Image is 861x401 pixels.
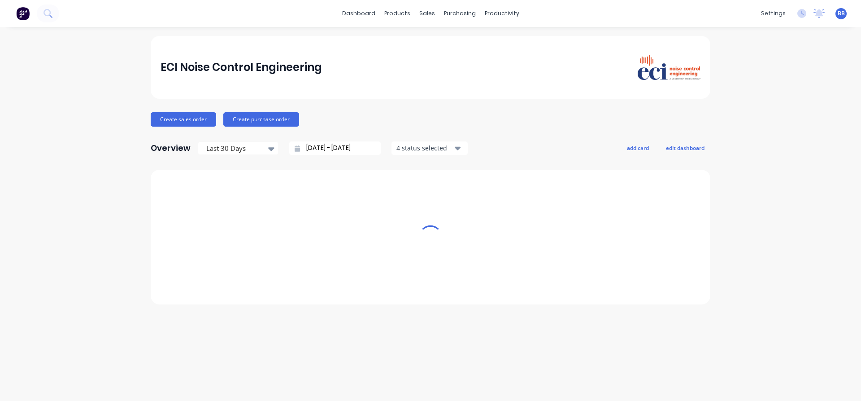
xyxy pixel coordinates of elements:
[621,142,655,154] button: add card
[161,58,322,76] div: ECI Noise Control Engineering
[757,7,790,20] div: settings
[391,141,468,155] button: 4 status selected
[16,7,30,20] img: Factory
[151,139,191,157] div: Overview
[638,55,700,80] img: ECI Noise Control Engineering
[338,7,380,20] a: dashboard
[380,7,415,20] div: products
[660,142,710,154] button: edit dashboard
[415,7,439,20] div: sales
[480,7,524,20] div: productivity
[439,7,480,20] div: purchasing
[838,9,845,18] span: BB
[223,112,299,127] button: Create purchase order
[396,143,453,153] div: 4 status selected
[151,112,216,127] button: Create sales order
